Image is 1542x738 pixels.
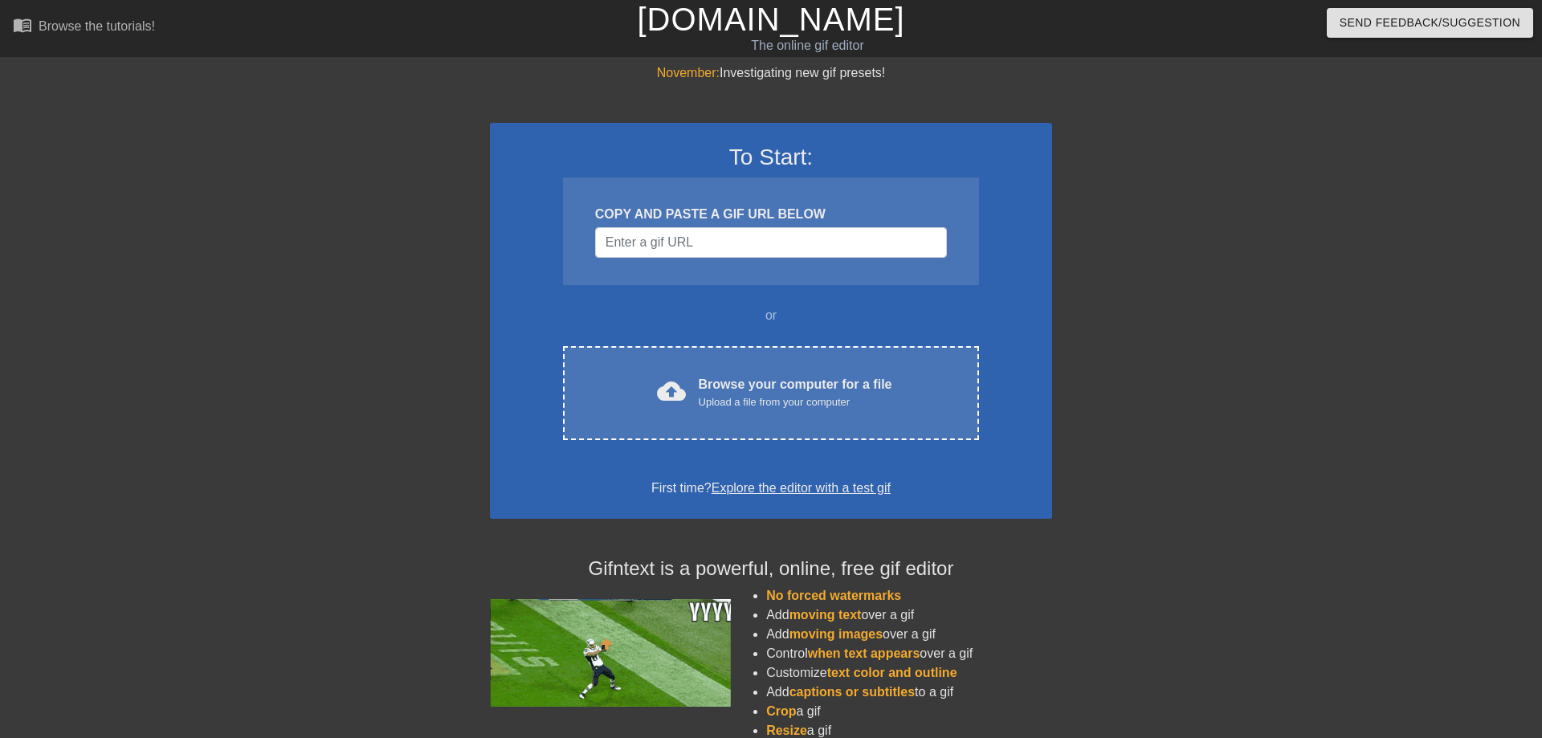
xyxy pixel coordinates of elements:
li: Add to a gif [766,683,1052,702]
span: Send Feedback/Suggestion [1340,13,1520,33]
span: Crop [766,704,796,718]
li: a gif [766,702,1052,721]
input: Username [595,227,947,258]
span: No forced watermarks [766,589,901,602]
li: Add over a gif [766,625,1052,644]
div: COPY AND PASTE A GIF URL BELOW [595,205,947,224]
button: Send Feedback/Suggestion [1327,8,1533,38]
li: Add over a gif [766,605,1052,625]
span: when text appears [808,646,920,660]
span: cloud_upload [657,377,686,406]
h4: Gifntext is a powerful, online, free gif editor [490,557,1052,581]
div: Browse your computer for a file [699,375,892,410]
span: moving text [789,608,862,622]
span: captions or subtitles [789,685,915,699]
span: text color and outline [827,666,957,679]
li: Control over a gif [766,644,1052,663]
span: moving images [789,627,883,641]
a: Browse the tutorials! [13,15,155,40]
span: November: [657,66,720,80]
a: [DOMAIN_NAME] [637,2,904,37]
div: Investigating new gif presets! [490,63,1052,83]
div: Browse the tutorials! [39,19,155,33]
div: First time? [511,479,1031,498]
div: Upload a file from your computer [699,394,892,410]
span: Resize [766,724,807,737]
img: football_small.gif [490,599,731,707]
h3: To Start: [511,144,1031,171]
a: Explore the editor with a test gif [712,481,891,495]
div: or [532,306,1010,325]
div: The online gif editor [522,36,1093,55]
span: menu_book [13,15,32,35]
li: Customize [766,663,1052,683]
